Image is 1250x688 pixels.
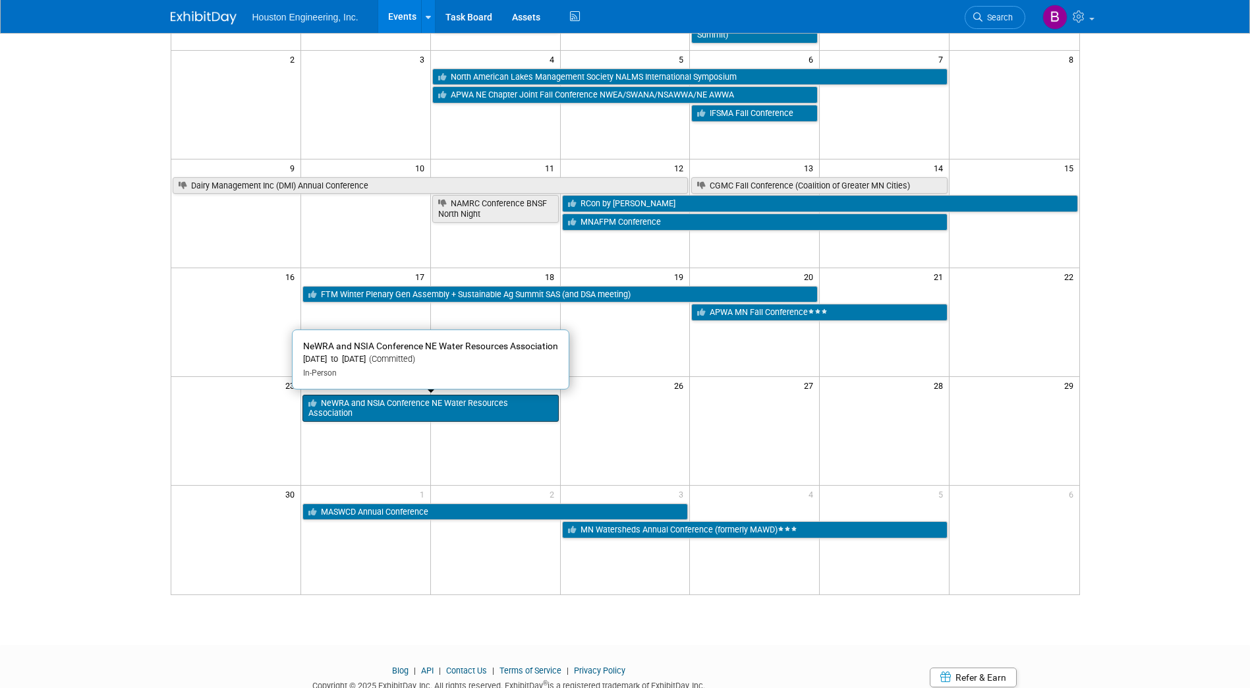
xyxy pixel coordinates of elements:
span: 5 [937,486,949,502]
a: Privacy Policy [574,666,625,675]
a: NAMRC Conference BNSF North Night [432,195,559,222]
a: API [421,666,434,675]
span: 29 [1063,377,1079,393]
a: Refer & Earn [930,668,1017,687]
span: 10 [414,159,430,176]
a: IFSMA Fall Conference [691,105,818,122]
span: 20 [803,268,819,285]
img: Bonnie Marsaa [1042,5,1067,30]
a: MASWCD Annual Conference [302,503,689,521]
a: APWA MN Fall Conference [691,304,948,321]
span: Houston Engineering, Inc. [252,12,358,22]
span: | [436,666,444,675]
span: 15 [1063,159,1079,176]
span: Search [982,13,1013,22]
a: APWA NE Chapter Joint Fall Conference NWEA/SWANA/NSAWWA/NE AWWA [432,86,818,103]
span: 3 [677,486,689,502]
a: Contact Us [446,666,487,675]
span: 5 [677,51,689,67]
a: NeWRA and NSIA Conference NE Water Resources Association [302,395,559,422]
span: 1 [418,486,430,502]
a: North American Lakes Management Society NALMS International Symposium [432,69,948,86]
span: 21 [932,268,949,285]
span: 12 [673,159,689,176]
a: Search [965,6,1025,29]
span: 28 [932,377,949,393]
img: ExhibitDay [171,11,237,24]
span: 2 [289,51,300,67]
span: 27 [803,377,819,393]
span: 14 [932,159,949,176]
span: 6 [1067,486,1079,502]
span: | [489,666,497,675]
a: Dairy Management Inc (DMI) Annual Conference [173,177,689,194]
a: MN Watersheds Annual Conference (formerly MAWD) [562,521,948,538]
a: FTM Winter Plenary Gen Assembly + Sustainable Ag Summit SAS (and DSA meeting) [302,286,818,303]
a: Terms of Service [499,666,561,675]
a: MNAFPM Conference [562,214,948,231]
div: [DATE] to [DATE] [303,354,558,365]
a: Blog [392,666,409,675]
span: 3 [418,51,430,67]
span: | [563,666,572,675]
span: 16 [284,268,300,285]
a: RCon by [PERSON_NAME] [562,195,1078,212]
span: 30 [284,486,300,502]
span: 17 [414,268,430,285]
span: 26 [673,377,689,393]
span: NeWRA and NSIA Conference NE Water Resources Association [303,341,558,351]
span: 18 [544,268,560,285]
span: 2 [548,486,560,502]
span: 19 [673,268,689,285]
span: (Committed) [366,354,415,364]
span: 23 [284,377,300,393]
span: 9 [289,159,300,176]
span: 22 [1063,268,1079,285]
span: 13 [803,159,819,176]
span: 8 [1067,51,1079,67]
a: CGMC Fall Conference (Coalition of Greater MN Cities) [691,177,948,194]
sup: ® [543,679,548,687]
span: 11 [544,159,560,176]
span: 7 [937,51,949,67]
span: In-Person [303,368,337,378]
span: 4 [548,51,560,67]
span: 4 [807,486,819,502]
span: | [411,666,419,675]
span: 6 [807,51,819,67]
